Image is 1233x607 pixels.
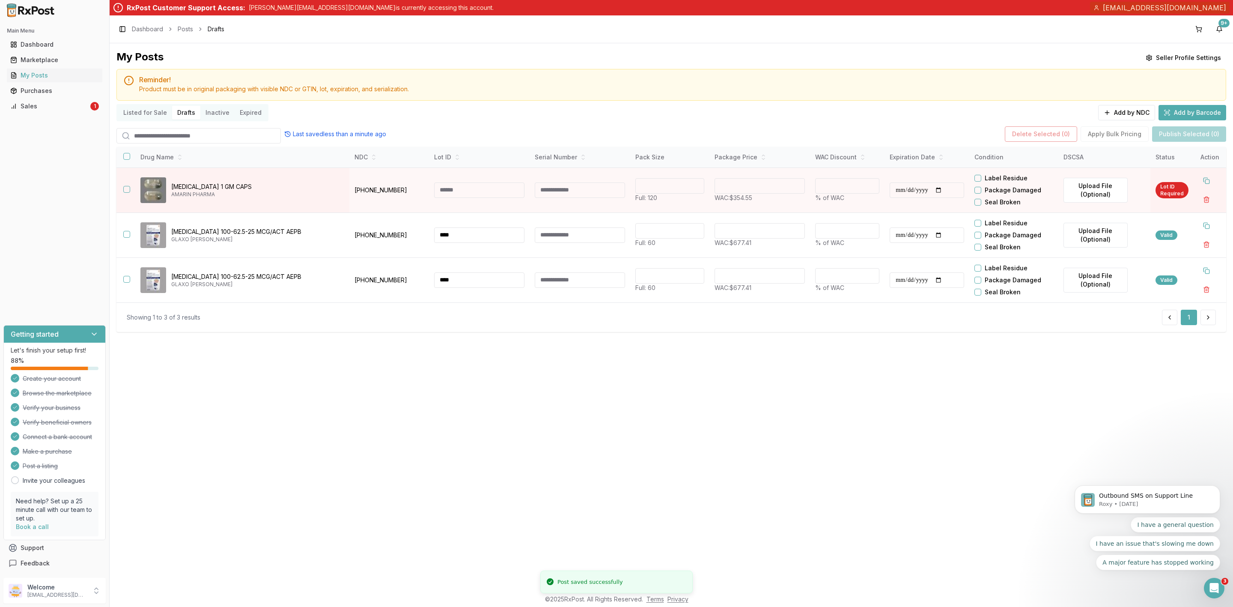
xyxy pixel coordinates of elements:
div: Purchases [10,87,99,95]
button: Delete [1199,192,1214,207]
label: Upload File (Optional) [1063,178,1128,203]
p: GLAXO [PERSON_NAME] [171,236,342,243]
span: Post a listing [23,462,58,470]
a: Sales1 [7,99,102,114]
div: 1 [90,102,99,111]
p: AMARIN PHARMA [171,191,342,198]
div: Product must be in original packaging with visible NDC or GTIN, lot, expiration, and serialization. [139,85,1219,93]
a: Book a call [16,523,49,530]
iframe: Intercom live chat [1204,578,1224,598]
div: WAC Discount [815,153,879,161]
div: NDC [354,153,423,161]
label: Label Residue [985,219,1027,227]
span: WAC: $677.41 [715,239,751,246]
a: Dashboard [132,25,163,33]
button: Add by NDC [1098,105,1155,120]
span: % of WAC [815,239,844,246]
span: Full: 60 [635,239,655,246]
div: Sales [10,102,89,111]
h5: Reminder! [139,76,1219,83]
button: Delete [1199,282,1214,297]
iframe: Intercom notifications message [1062,471,1233,584]
span: Browse the marketplace [23,389,92,398]
button: Marketplace [3,53,106,67]
a: Dashboard [7,37,102,52]
label: Seal Broken [985,243,1021,251]
p: [PHONE_NUMBER] [354,276,423,284]
span: Full: 60 [635,284,655,291]
a: Marketplace [7,52,102,68]
div: 9+ [1218,19,1230,27]
label: Package Damaged [985,231,1041,239]
div: Expiration Date [890,153,964,161]
div: Lot ID [434,153,524,161]
th: Status [1150,147,1194,167]
a: Privacy [667,595,688,603]
span: Full: 120 [635,194,657,201]
button: Duplicate [1199,263,1214,278]
span: % of WAC [815,194,844,201]
p: Welcome [27,583,87,592]
span: WAC: $677.41 [715,284,751,291]
button: Listed for Sale [118,106,172,120]
div: Drug Name [140,153,342,161]
div: RxPost Customer Support Access: [127,3,245,13]
span: 88 % [11,356,24,365]
label: Label Residue [985,264,1027,272]
button: Delete [1199,237,1214,252]
label: Seal Broken [985,198,1021,206]
button: Inactive [200,106,235,120]
span: Create your account [23,374,81,383]
label: Upload File (Optional) [1063,223,1128,248]
img: Trelegy Ellipta 100-62.5-25 MCG/ACT AEPB [140,222,166,248]
span: 3 [1221,578,1228,585]
p: [MEDICAL_DATA] 1 GM CAPS [171,182,342,191]
button: 1 [1181,310,1197,325]
div: My Posts [10,71,99,80]
span: WAC: $354.55 [715,194,752,201]
h3: Getting started [11,329,59,339]
div: Valid [1156,275,1177,285]
button: Sales1 [3,99,106,113]
img: User avatar [9,584,22,598]
div: Showing 1 to 3 of 3 results [127,313,200,322]
th: Action [1194,147,1226,167]
div: Marketplace [10,56,99,64]
button: Duplicate [1199,218,1214,233]
th: Condition [969,147,1058,167]
p: [PHONE_NUMBER] [354,231,423,239]
div: Post saved successfully [557,578,623,586]
label: Package Damaged [985,276,1041,284]
a: My Posts [7,68,102,83]
div: Last saved less than a minute ago [284,130,386,138]
a: Invite your colleagues [23,476,85,485]
div: My Posts [116,50,164,66]
p: [PHONE_NUMBER] [354,186,423,194]
button: Expired [235,106,267,120]
span: Verify your business [23,404,80,412]
button: Add by Barcode [1159,105,1226,120]
img: RxPost Logo [3,3,58,17]
div: Package Price [715,153,805,161]
button: My Posts [3,69,106,82]
span: [EMAIL_ADDRESS][DOMAIN_NAME] [1103,3,1226,13]
span: Verify beneficial owners [23,418,92,427]
a: Terms [646,595,664,603]
span: % of WAC [815,284,844,291]
label: Upload File (Optional) [1063,268,1128,293]
span: Connect a bank account [23,433,92,441]
nav: breadcrumb [132,25,224,33]
p: Let's finish your setup first! [11,346,98,355]
label: Label Residue [985,174,1027,182]
button: Seller Profile Settings [1141,50,1226,66]
p: [MEDICAL_DATA] 100-62.5-25 MCG/ACT AEPB [171,227,342,236]
img: Vascepa 1 GM CAPS [140,177,166,203]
